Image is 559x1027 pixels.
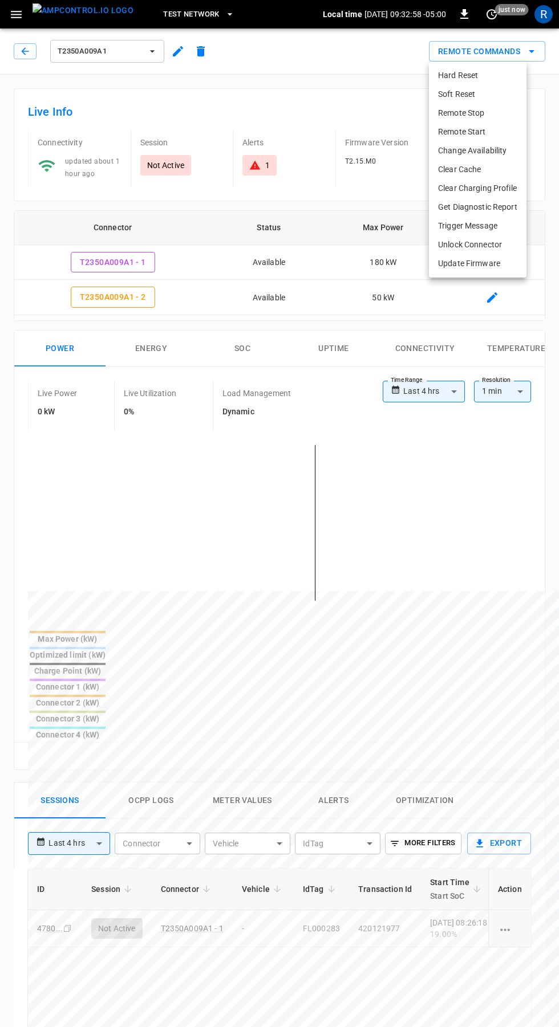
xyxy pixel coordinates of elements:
li: Unlock Connector [429,235,526,254]
li: Remote Start [429,123,526,141]
li: Soft Reset [429,85,526,104]
li: Clear Cache [429,160,526,179]
li: Change Availability [429,141,526,160]
li: Remote Stop [429,104,526,123]
li: Clear Charging Profile [429,179,526,198]
li: Get Diagnostic Report [429,198,526,217]
li: Update Firmware [429,254,526,273]
li: Hard Reset [429,66,526,85]
li: Trigger Message [429,217,526,235]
